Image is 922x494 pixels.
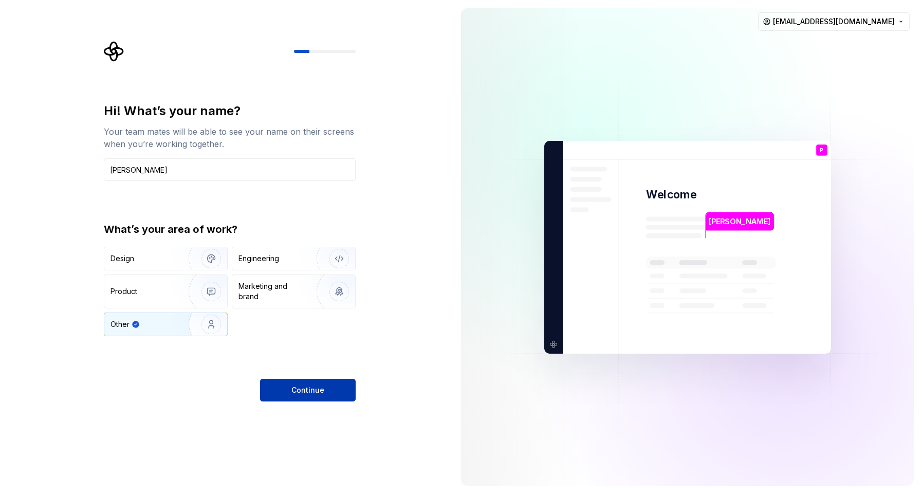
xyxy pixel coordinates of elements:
[104,222,356,236] div: What’s your area of work?
[646,187,696,202] p: Welcome
[291,385,324,395] span: Continue
[104,41,124,62] svg: Supernova Logo
[758,12,910,31] button: [EMAIL_ADDRESS][DOMAIN_NAME]
[110,286,137,297] div: Product
[104,125,356,150] div: Your team mates will be able to see your name on their screens when you’re working together.
[104,158,356,181] input: Han Solo
[820,147,823,153] p: P
[773,16,895,27] span: [EMAIL_ADDRESS][DOMAIN_NAME]
[110,253,134,264] div: Design
[260,379,356,401] button: Continue
[709,215,770,227] p: [PERSON_NAME]
[238,253,279,264] div: Engineering
[238,281,308,302] div: Marketing and brand
[104,103,356,119] div: Hi! What’s your name?
[110,319,130,330] div: Other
